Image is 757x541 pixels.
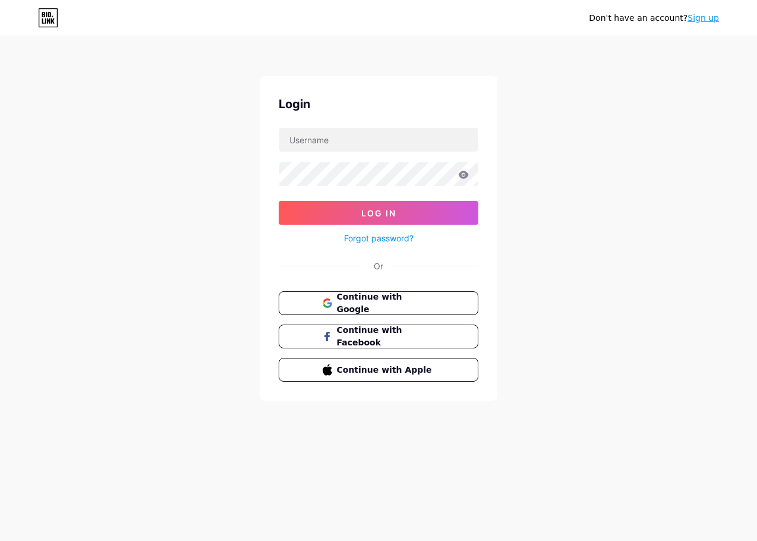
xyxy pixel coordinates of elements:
a: Forgot password? [344,232,414,244]
div: Login [279,95,478,113]
span: Continue with Facebook [337,324,435,349]
span: Log In [361,208,396,218]
input: Username [279,128,478,152]
span: Continue with Google [337,291,435,316]
button: Continue with Facebook [279,325,478,348]
div: Don't have an account? [589,12,719,24]
a: Sign up [687,13,719,23]
button: Continue with Google [279,291,478,315]
button: Continue with Apple [279,358,478,382]
span: Continue with Apple [337,364,435,376]
div: Or [374,260,383,272]
button: Log In [279,201,478,225]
